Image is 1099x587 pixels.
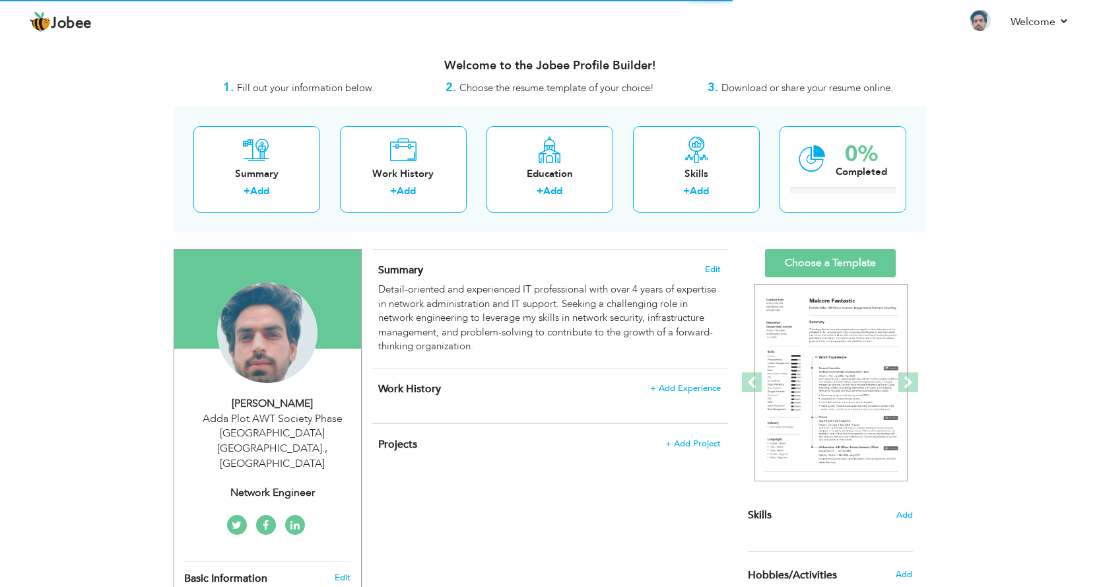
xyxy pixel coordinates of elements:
[708,79,718,96] strong: 3.
[350,167,456,181] div: Work History
[644,167,749,181] div: Skills
[184,411,361,471] div: Adda Plot AWT Society Phase [GEOGRAPHIC_DATA] [GEOGRAPHIC_DATA]. [GEOGRAPHIC_DATA]
[836,165,887,179] div: Completed
[204,167,310,181] div: Summary
[721,81,893,94] span: Download or share your resume online.
[497,167,603,181] div: Education
[537,184,543,198] label: +
[446,79,456,96] strong: 2.
[184,485,361,501] div: Network Engineer
[896,509,913,522] span: Add
[397,184,416,197] a: Add
[244,184,250,198] label: +
[335,572,350,584] a: Edit
[748,570,837,582] span: Hobbies/Activities
[250,184,269,197] a: Add
[459,81,654,94] span: Choose the resume template of your choice!
[683,184,690,198] label: +
[184,396,361,411] div: [PERSON_NAME]
[217,283,317,383] img: Asim Malik
[748,508,772,522] span: Skills
[765,249,896,277] a: Choose a Template
[378,438,720,451] h4: This helps to highlight the project, tools and skills you have worked on.
[690,184,709,197] a: Add
[650,384,721,393] span: + Add Experience
[325,441,327,456] span: ,
[705,265,721,274] span: Edit
[378,283,720,353] div: Detail-oriented and experienced IT professional with over 4 years of expertise in network adminis...
[378,437,417,452] span: Projects
[896,569,912,580] span: Add
[378,263,423,277] span: Summary
[51,17,92,31] span: Jobee
[1011,14,1069,30] a: Welcome
[378,382,720,396] h4: This helps to show the companies you have worked for.
[665,439,721,448] span: + Add Project
[543,184,562,197] a: Add
[390,184,397,198] label: +
[378,263,720,277] h4: Adding a summary is a quick and easy way to highlight your experience and interests.
[237,81,374,94] span: Fill out your information below.
[970,10,991,31] img: Profile Img
[378,382,441,396] span: Work History
[174,59,926,73] h3: Welcome to the Jobee Profile Builder!
[184,573,267,585] span: Basic Information
[836,143,887,165] div: 0%
[223,79,234,96] strong: 1.
[30,11,51,32] img: jobee.io
[30,11,92,32] a: Jobee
